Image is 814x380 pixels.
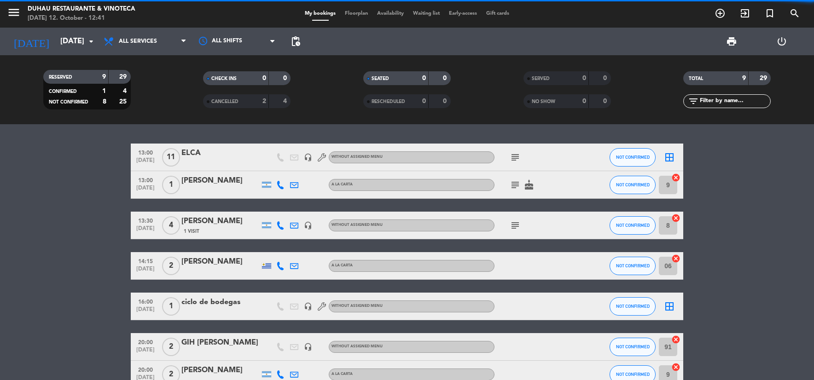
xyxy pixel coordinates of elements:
[28,14,135,23] div: [DATE] 12. October - 12:41
[28,5,135,14] div: Duhau Restaurante & Vinoteca
[616,304,650,309] span: NOT CONFIRMED
[184,228,199,235] span: 1 Visit
[610,297,656,316] button: NOT CONFIRMED
[726,36,737,47] span: print
[760,75,769,81] strong: 29
[134,147,157,157] span: 13:00
[331,183,353,186] span: A LA CARTA
[582,98,586,104] strong: 0
[372,76,389,81] span: SEATED
[340,11,372,16] span: Floorplan
[331,345,383,348] span: Without assigned menu
[742,75,746,81] strong: 9
[715,8,726,19] i: add_circle_outline
[49,75,72,80] span: RESERVED
[532,99,555,104] span: NO SHOW
[603,75,609,81] strong: 0
[671,173,680,182] i: cancel
[181,337,260,349] div: GIH [PERSON_NAME]
[181,364,260,376] div: [PERSON_NAME]
[134,185,157,196] span: [DATE]
[283,75,289,81] strong: 0
[181,147,260,159] div: ELCA
[331,304,383,308] span: Without assigned menu
[162,148,180,167] span: 11
[134,296,157,306] span: 16:00
[671,254,680,263] i: cancel
[372,99,405,104] span: RESCHEDULED
[162,176,180,194] span: 1
[331,223,383,227] span: Without assigned menu
[262,75,266,81] strong: 0
[134,255,157,266] span: 14:15
[290,36,301,47] span: pending_actions
[616,155,650,160] span: NOT CONFIRMED
[610,148,656,167] button: NOT CONFIRMED
[532,76,550,81] span: SERVED
[134,266,157,276] span: [DATE]
[162,297,180,316] span: 1
[300,11,340,16] span: My bookings
[134,225,157,236] span: [DATE]
[671,213,680,223] i: cancel
[671,335,680,344] i: cancel
[372,11,408,16] span: Availability
[739,8,750,19] i: exit_to_app
[103,98,106,105] strong: 8
[764,8,775,19] i: turned_in_not
[616,223,650,228] span: NOT CONFIRMED
[283,98,289,104] strong: 4
[523,179,535,190] i: cake
[304,343,312,351] i: headset_mic
[664,301,675,312] i: border_all
[49,89,77,94] span: CONFIRMED
[304,221,312,230] i: headset_mic
[776,36,787,47] i: power_settings_new
[789,8,800,19] i: search
[688,96,699,107] i: filter_list
[689,76,703,81] span: TOTAL
[181,296,260,308] div: ciclo de bodegas
[331,155,383,159] span: Without assigned menu
[610,338,656,356] button: NOT CONFIRMED
[408,11,444,16] span: Waiting list
[616,344,650,349] span: NOT CONFIRMED
[211,99,238,104] span: CANCELLED
[757,28,807,55] div: LOG OUT
[119,98,128,105] strong: 25
[134,347,157,357] span: [DATE]
[610,216,656,235] button: NOT CONFIRMED
[102,74,106,80] strong: 9
[86,36,97,47] i: arrow_drop_down
[123,88,128,94] strong: 4
[134,306,157,317] span: [DATE]
[664,152,675,163] i: border_all
[331,372,353,376] span: A LA CARTA
[510,152,521,163] i: subject
[582,75,586,81] strong: 0
[181,256,260,268] div: [PERSON_NAME]
[181,175,260,187] div: [PERSON_NAME]
[162,257,180,275] span: 2
[331,264,353,267] span: A LA CARTA
[7,31,56,52] i: [DATE]
[134,215,157,225] span: 13:30
[49,100,88,104] span: NOT CONFIRMED
[616,182,650,187] span: NOT CONFIRMED
[610,257,656,275] button: NOT CONFIRMED
[181,215,260,227] div: [PERSON_NAME]
[211,76,237,81] span: CHECK INS
[443,75,448,81] strong: 0
[119,74,128,80] strong: 29
[610,176,656,194] button: NOT CONFIRMED
[119,38,157,45] span: All services
[603,98,609,104] strong: 0
[616,372,650,377] span: NOT CONFIRMED
[671,363,680,372] i: cancel
[134,336,157,347] span: 20:00
[7,6,21,23] button: menu
[699,96,770,106] input: Filter by name...
[444,11,482,16] span: Early-access
[422,75,426,81] strong: 0
[510,220,521,231] i: subject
